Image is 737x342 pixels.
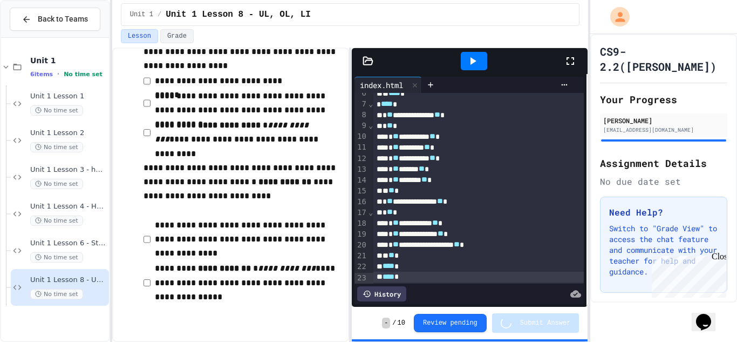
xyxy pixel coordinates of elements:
[354,186,368,197] div: 15
[647,252,726,298] iframe: chat widget
[354,175,368,186] div: 14
[158,10,161,19] span: /
[354,240,368,251] div: 20
[354,207,368,218] div: 17
[368,121,373,130] span: Fold line
[354,142,368,153] div: 11
[30,56,107,65] span: Unit 1
[354,229,368,240] div: 19
[30,179,83,189] span: No time set
[520,319,571,327] span: Submit Answer
[392,319,396,327] span: /
[609,206,718,219] h3: Need Help?
[30,105,83,116] span: No time set
[603,116,724,125] div: [PERSON_NAME]
[121,29,158,43] button: Lesson
[354,88,368,99] div: 6
[368,99,373,108] span: Fold line
[160,29,194,43] button: Grade
[354,131,368,142] div: 10
[354,153,368,164] div: 12
[600,156,727,171] h2: Assignment Details
[600,92,727,107] h2: Your Progress
[30,216,83,226] span: No time set
[30,71,53,78] span: 6 items
[414,314,487,332] button: Review pending
[692,299,726,331] iframe: chat widget
[64,71,103,78] span: No time set
[357,286,406,301] div: History
[354,164,368,175] div: 13
[609,223,718,277] p: Switch to "Grade View" to access the chat feature and communicate with your teacher for help and ...
[354,110,368,120] div: 8
[130,10,153,19] span: Unit 1
[354,261,368,272] div: 22
[57,70,59,78] span: •
[382,318,390,328] span: -
[30,165,107,175] span: Unit 1 Lesson 3 - heading and paragraph tags
[600,175,727,188] div: No due date set
[354,120,368,131] div: 9
[354,79,408,91] div: index.html
[4,4,74,69] div: Chat with us now!Close
[166,8,311,21] span: Unit 1 Lesson 8 - UL, OL, LI
[30,239,107,248] span: Unit 1 Lesson 6 - Station 1 Build
[30,276,107,285] span: Unit 1 Lesson 8 - UL, OL, LI
[30,92,107,101] span: Unit 1 Lesson 1
[30,289,83,299] span: No time set
[368,208,373,217] span: Fold line
[398,319,405,327] span: 10
[30,129,107,138] span: Unit 1 Lesson 2
[354,251,368,261] div: 21
[30,142,83,152] span: No time set
[354,218,368,229] div: 18
[38,14,88,25] span: Back to Teams
[603,126,724,134] div: [EMAIL_ADDRESS][DOMAIN_NAME]
[599,4,632,29] div: My Account
[30,252,83,263] span: No time set
[354,197,368,207] div: 16
[600,44,727,74] h1: CS9-2.2([PERSON_NAME])
[30,202,107,211] span: Unit 1 Lesson 4 - Headlines Lab
[354,273,368,284] div: 23
[354,99,368,110] div: 7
